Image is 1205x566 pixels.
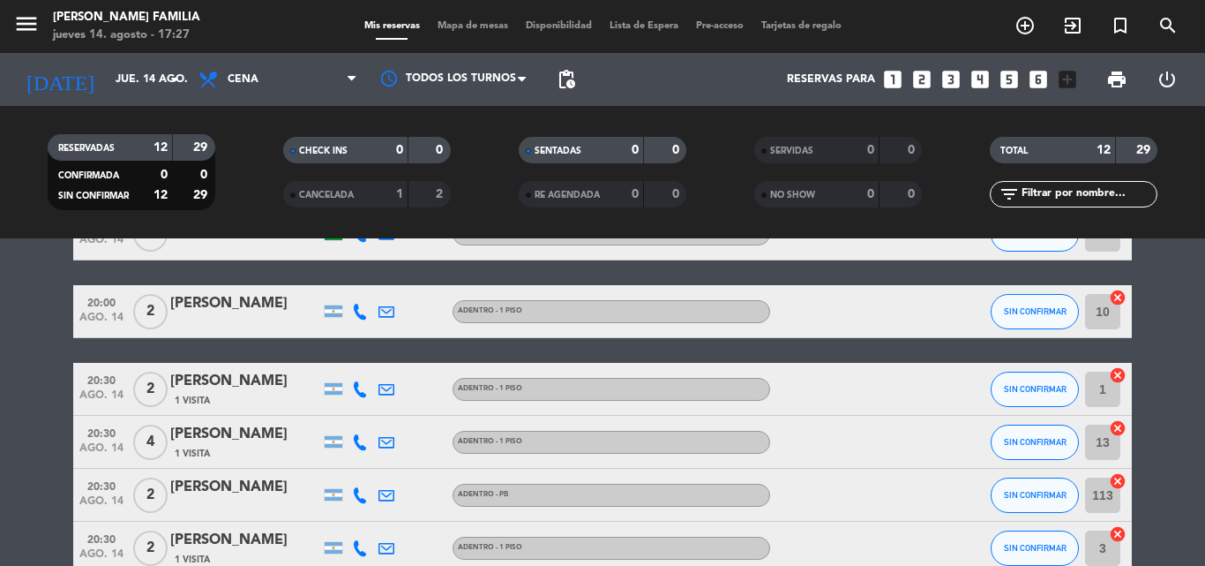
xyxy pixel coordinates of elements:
[1157,15,1179,36] i: search
[79,291,123,312] span: 20:00
[436,188,446,200] strong: 2
[1004,437,1067,447] span: SIN CONFIRMAR
[1004,306,1067,316] span: SIN CONFIRMAR
[58,171,119,180] span: CONFIRMADA
[991,372,1079,407] button: SIN CONFIRMAR
[79,312,123,332] span: ago. 14
[299,147,348,155] span: CHECK INS
[908,144,918,156] strong: 0
[458,438,522,445] span: Adentro - 1 Piso
[13,11,40,43] button: menu
[396,144,403,156] strong: 0
[991,478,1079,513] button: SIN CONFIRMAR
[787,73,875,86] span: Reservas para
[1000,147,1028,155] span: TOTAL
[299,191,354,200] span: CANCELADA
[200,169,211,181] strong: 0
[170,423,320,446] div: [PERSON_NAME]
[79,495,123,516] span: ago. 14
[867,188,874,200] strong: 0
[133,478,168,513] span: 2
[752,21,850,31] span: Tarjetas de regalo
[1004,490,1067,500] span: SIN CONFIRMAR
[13,11,40,37] i: menu
[672,188,683,200] strong: 0
[58,144,115,153] span: RESERVADAS
[1020,185,1156,204] input: Filtrar por nombre...
[161,169,168,181] strong: 0
[991,294,1079,329] button: SIN CONFIRMAR
[1109,525,1126,543] i: cancel
[153,189,168,201] strong: 12
[1096,144,1111,156] strong: 12
[1106,69,1127,90] span: print
[429,21,517,31] span: Mapa de mesas
[601,21,687,31] span: Lista de Espera
[939,68,962,91] i: looks_3
[1109,472,1126,490] i: cancel
[458,307,522,314] span: Adentro - 1 Piso
[79,475,123,495] span: 20:30
[1141,53,1192,106] div: LOG OUT
[175,447,210,461] span: 1 Visita
[133,372,168,407] span: 2
[193,189,211,201] strong: 29
[1004,384,1067,394] span: SIN CONFIRMAR
[58,192,129,200] span: SIN CONFIRMAR
[53,9,200,26] div: [PERSON_NAME] FAMILIA
[228,73,258,86] span: Cena
[881,68,904,91] i: looks_one
[79,422,123,442] span: 20:30
[458,491,508,498] span: Adentro - PB
[170,292,320,315] div: [PERSON_NAME]
[517,21,601,31] span: Disponibilidad
[908,188,918,200] strong: 0
[1136,144,1154,156] strong: 29
[1062,15,1083,36] i: exit_to_app
[396,188,403,200] strong: 1
[458,385,522,392] span: Adentro - 1 Piso
[999,184,1020,205] i: filter_list
[356,21,429,31] span: Mis reservas
[969,68,992,91] i: looks_4
[79,528,123,548] span: 20:30
[770,191,815,200] span: NO SHOW
[1027,68,1050,91] i: looks_6
[13,60,107,99] i: [DATE]
[153,141,168,154] strong: 12
[175,394,210,408] span: 1 Visita
[556,69,577,90] span: pending_actions
[193,141,211,154] strong: 29
[1109,419,1126,437] i: cancel
[910,68,933,91] i: looks_two
[998,68,1021,91] i: looks_5
[1056,68,1079,91] i: add_box
[170,476,320,499] div: [PERSON_NAME]
[1014,15,1036,36] i: add_circle_outline
[770,147,813,155] span: SERVIDAS
[1109,289,1126,306] i: cancel
[1156,69,1178,90] i: power_settings_new
[535,147,581,155] span: SENTADAS
[133,531,168,566] span: 2
[133,425,168,460] span: 4
[79,234,123,254] span: ago. 14
[458,544,522,551] span: Adentro - 1 Piso
[991,425,1079,460] button: SIN CONFIRMAR
[535,191,600,200] span: RE AGENDADA
[1109,366,1126,384] i: cancel
[991,531,1079,566] button: SIN CONFIRMAR
[632,188,639,200] strong: 0
[170,529,320,552] div: [PERSON_NAME]
[170,370,320,393] div: [PERSON_NAME]
[867,144,874,156] strong: 0
[1110,15,1131,36] i: turned_in_not
[672,144,683,156] strong: 0
[79,389,123,410] span: ago. 14
[436,144,446,156] strong: 0
[79,442,123,463] span: ago. 14
[79,369,123,389] span: 20:30
[53,26,200,44] div: jueves 14. agosto - 17:27
[1004,543,1067,553] span: SIN CONFIRMAR
[133,294,168,329] span: 2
